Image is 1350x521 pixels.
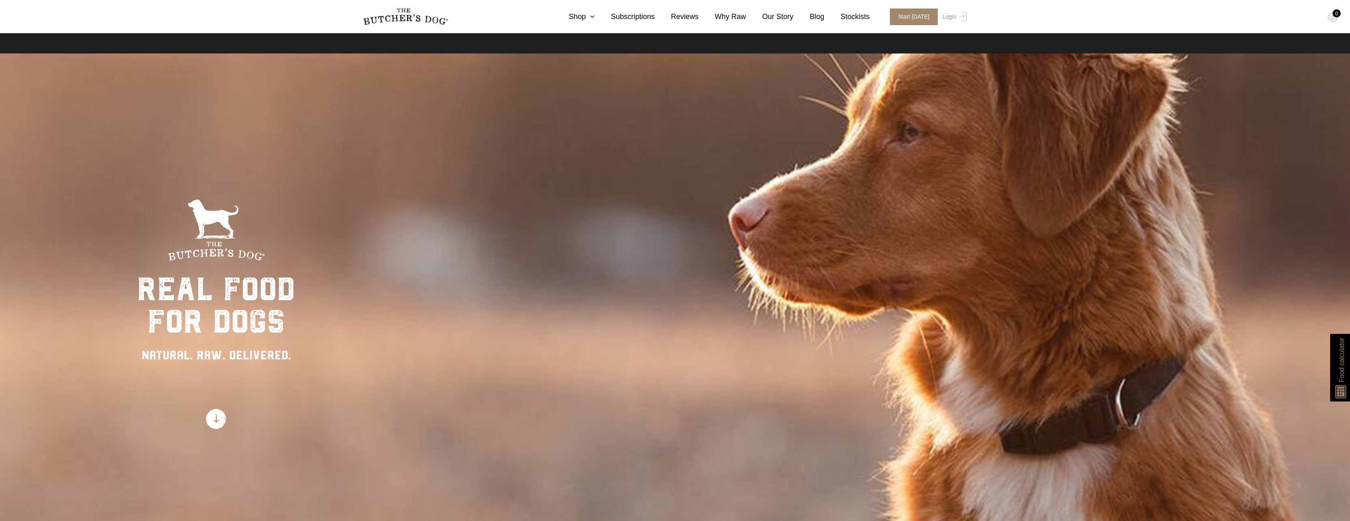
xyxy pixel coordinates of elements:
div: 0 [1333,9,1341,17]
a: Why Raw [699,11,746,22]
a: Subscriptions [595,11,655,22]
a: Our Story [746,11,793,22]
span: Start [DATE] [890,9,938,25]
a: Reviews [655,11,699,22]
div: NATURAL. RAW. DELIVERED. [137,346,295,364]
a: Stockists [824,11,870,22]
div: real food for dogs [137,273,295,338]
a: Shop [553,11,595,22]
a: Login [941,9,967,25]
span: Food calculator [1337,338,1346,382]
a: Blog [793,11,824,22]
a: Start [DATE] [882,9,941,25]
img: TBD_Cart-Empty.png [1328,12,1338,23]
